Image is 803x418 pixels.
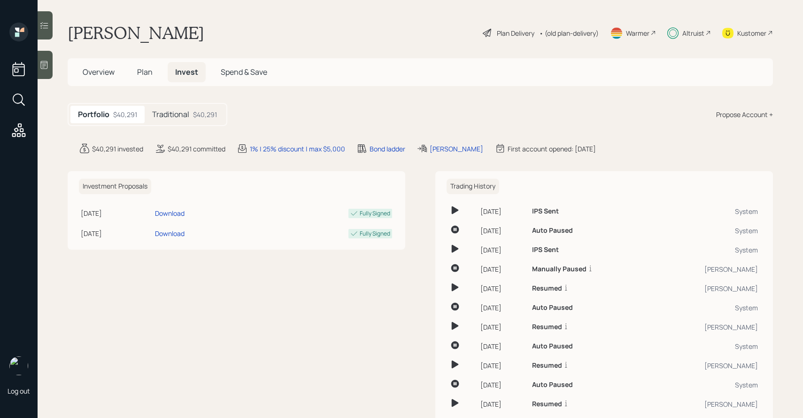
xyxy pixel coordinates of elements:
h6: Investment Proposals [79,179,151,194]
div: Log out [8,386,30,395]
div: Fully Signed [360,209,390,218]
h6: IPS Sent [532,207,559,215]
div: $40,291 [113,110,137,119]
div: System [656,341,758,351]
h6: Resumed [532,400,562,408]
span: Plan [137,67,153,77]
div: [DATE] [480,303,524,313]
h6: Auto Paused [532,227,573,235]
div: [DATE] [81,229,151,238]
div: [DATE] [480,264,524,274]
div: Kustomer [737,28,766,38]
div: [DATE] [480,322,524,332]
h6: Resumed [532,362,562,370]
h6: Auto Paused [532,342,573,350]
h1: [PERSON_NAME] [68,23,204,43]
div: 1% | 25% discount | max $5,000 [250,144,345,154]
div: [DATE] [480,245,524,255]
div: Download [155,208,185,218]
div: System [656,303,758,313]
div: Altruist [682,28,704,38]
div: [PERSON_NAME] [656,264,758,274]
h6: Resumed [532,323,562,331]
div: [PERSON_NAME] [656,284,758,293]
div: [DATE] [480,380,524,390]
div: System [656,245,758,255]
div: Fully Signed [360,229,390,238]
div: $40,291 [193,110,217,119]
div: Download [155,229,185,238]
div: $40,291 committed [168,144,225,154]
h6: Auto Paused [532,304,573,312]
div: Bond ladder [370,144,405,154]
div: [DATE] [81,208,151,218]
div: [PERSON_NAME] [430,144,483,154]
div: [PERSON_NAME] [656,399,758,409]
div: System [656,226,758,236]
div: [DATE] [480,341,524,351]
span: Invest [175,67,198,77]
div: [DATE] [480,226,524,236]
div: [DATE] [480,206,524,216]
div: Warmer [626,28,649,38]
h6: Manually Paused [532,265,587,273]
h5: Portfolio [78,110,109,119]
h6: IPS Sent [532,246,559,254]
span: Overview [83,67,115,77]
div: $40,291 invested [92,144,143,154]
h6: Trading History [447,179,499,194]
div: [PERSON_NAME] [656,322,758,332]
div: [DATE] [480,399,524,409]
div: System [656,206,758,216]
div: • (old plan-delivery) [539,28,599,38]
div: Plan Delivery [497,28,534,38]
img: sami-boghos-headshot.png [9,356,28,375]
div: [PERSON_NAME] [656,361,758,371]
div: [DATE] [480,284,524,293]
span: Spend & Save [221,67,267,77]
div: Propose Account + [716,110,773,119]
div: [DATE] [480,361,524,371]
h5: Traditional [152,110,189,119]
h6: Resumed [532,284,562,292]
div: First account opened: [DATE] [508,144,596,154]
h6: Auto Paused [532,381,573,389]
div: System [656,380,758,390]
